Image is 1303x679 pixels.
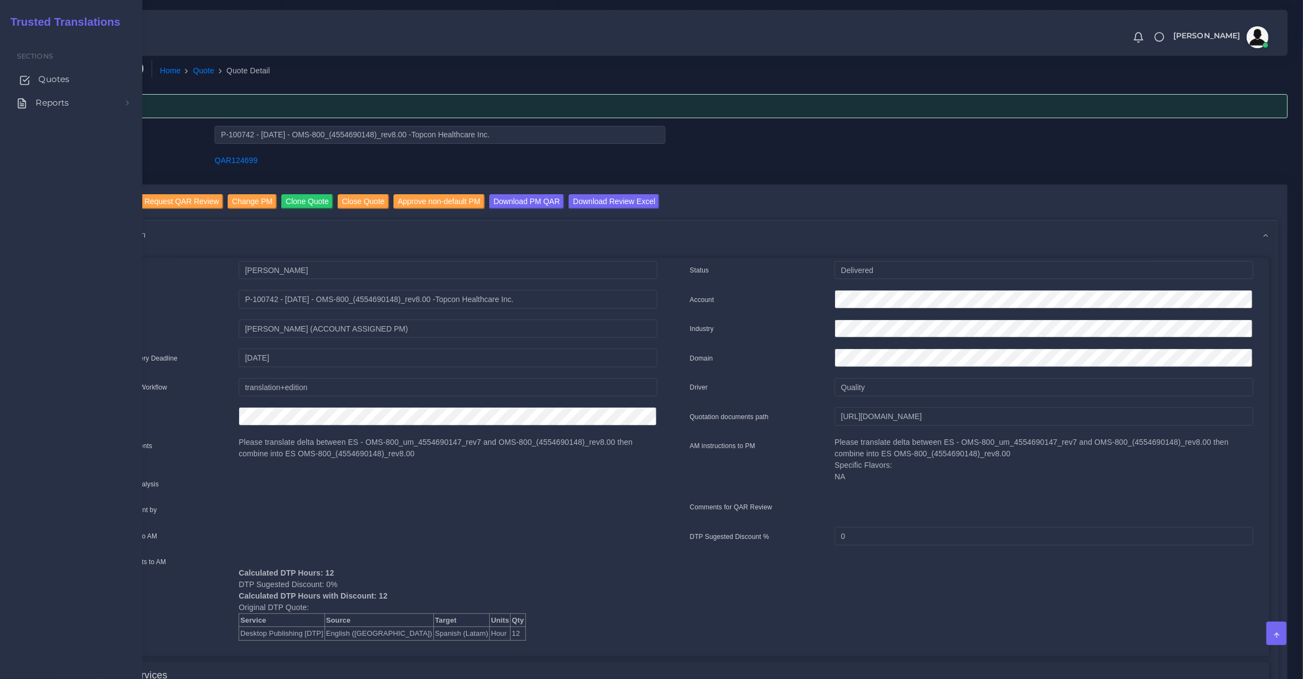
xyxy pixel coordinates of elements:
[690,324,714,334] label: Industry
[325,627,433,641] td: English ([GEOGRAPHIC_DATA])
[239,568,334,577] b: Calculated DTP Hours: 12
[8,91,134,114] a: Reports
[433,627,489,641] td: Spanish (Latam)
[36,97,69,109] span: Reports
[1168,26,1272,48] a: [PERSON_NAME]avatar
[239,320,657,338] input: pm
[8,68,134,91] a: Quotes
[393,194,485,209] input: Approve non-default PM
[338,194,389,209] input: Close Quote
[511,627,525,641] td: 12
[228,194,277,209] input: Change PM
[569,194,659,209] input: Download Review Excel
[59,94,1288,118] div: Quote Delivered
[490,627,511,641] td: Hour
[690,265,709,275] label: Status
[690,353,713,363] label: Domain
[239,437,657,460] p: Please translate delta between ES - OMS-800_um_4554690147_rev7 and OMS-800_(4554690148)_rev8.00 t...
[1173,32,1241,39] span: [PERSON_NAME]
[239,613,325,627] th: Service
[17,51,142,62] span: Sections
[690,295,714,305] label: Account
[433,613,489,627] th: Target
[490,613,511,627] th: Units
[38,73,70,85] span: Quotes
[140,194,223,209] input: Request QAR Review
[215,156,257,165] a: QAR124699
[215,65,270,77] li: Quote Detail
[193,65,215,77] a: Quote
[690,502,772,512] label: Comments for QAR Review
[690,441,756,451] label: AM instructions to PM
[239,627,325,641] td: Desktop Publishing [DTP]
[690,382,708,392] label: Driver
[3,15,120,28] h2: Trusted Translations
[281,194,333,209] input: Clone Quote
[1247,26,1269,48] img: avatar
[835,437,1253,483] p: Please translate delta between ES - OMS-800_um_4554690147_rev7 and OMS-800_(4554690148)_rev8.00 t...
[160,65,181,77] a: Home
[489,194,564,209] input: Download PM QAR
[3,13,120,31] a: Trusted Translations
[70,220,1277,248] div: Quote information
[511,613,525,627] th: Qty
[325,613,433,627] th: Source
[690,532,769,542] label: DTP Sugested Discount %
[230,556,665,641] div: DTP Sugested Discount: 0% Original DTP Quote:
[239,591,387,600] b: Calculated DTP Hours with Discount: 12
[690,412,769,422] label: Quotation documents path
